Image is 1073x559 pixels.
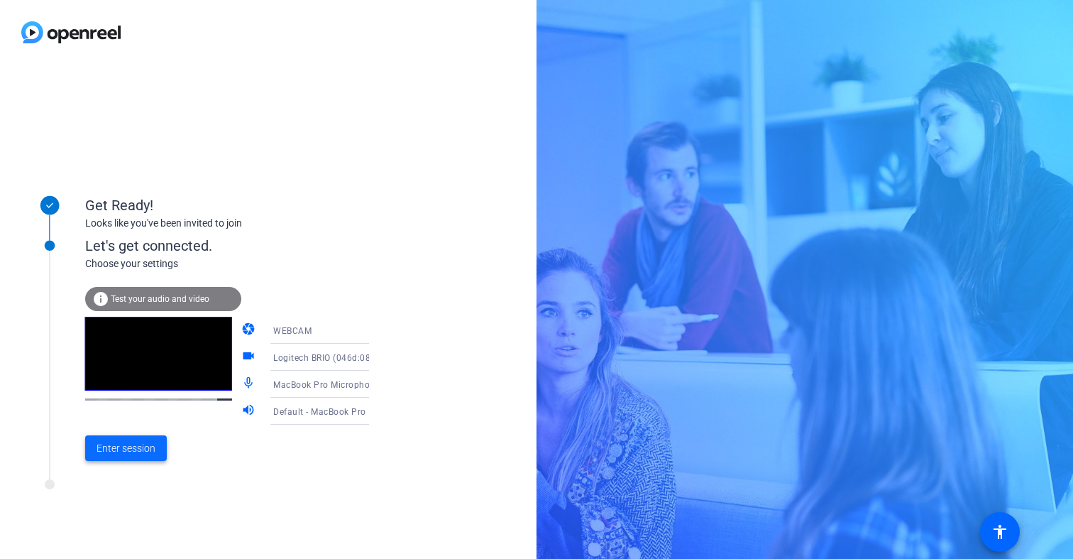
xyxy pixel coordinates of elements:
[85,435,167,461] button: Enter session
[85,216,369,231] div: Looks like you've been invited to join
[273,406,444,417] span: Default - MacBook Pro Speakers (Built-in)
[241,322,258,339] mat-icon: camera
[241,403,258,420] mat-icon: volume_up
[241,349,258,366] mat-icon: videocam
[273,326,312,336] span: WEBCAM
[991,523,1008,541] mat-icon: accessibility
[241,376,258,393] mat-icon: mic_none
[85,256,398,271] div: Choose your settings
[85,235,398,256] div: Let's get connected.
[97,441,155,456] span: Enter session
[273,352,384,363] span: Logitech BRIO (046d:085e)
[273,379,418,390] span: MacBook Pro Microphone (Built-in)
[85,195,369,216] div: Get Ready!
[111,294,209,304] span: Test your audio and video
[92,291,109,308] mat-icon: info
